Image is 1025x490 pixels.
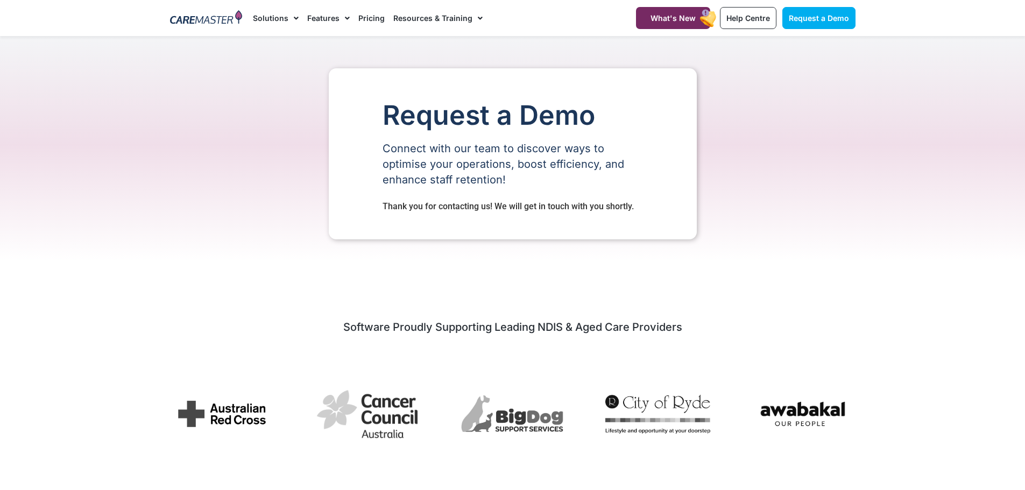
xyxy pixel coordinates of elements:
[169,392,274,439] div: 1 / 7
[636,7,710,29] a: What's New
[605,395,710,434] img: City of Ryde City Council uses CareMaster CRM to manage provider operations, specialising in dive...
[651,13,696,23] span: What's New
[460,394,565,435] img: BigDog Support Services uses CareMaster NDIS Software to manage their disability support business...
[170,375,856,457] div: Image Carousel
[789,13,849,23] span: Request a Demo
[605,395,710,437] div: 4 / 7
[460,394,565,438] div: 3 / 7
[170,10,243,26] img: CareMaster Logo
[383,101,643,130] h1: Request a Demo
[315,385,420,443] img: Cancer Council Australia manages its provider services with CareMaster Software, offering compreh...
[170,320,856,334] h2: Software Proudly Supporting Leading NDIS & Aged Care Providers
[726,13,770,23] span: Help Centre
[383,206,643,207] div: Thank you for contacting us! We will get in touch with you shortly.
[782,7,856,29] a: Request a Demo
[751,392,856,441] div: 5 / 7
[383,141,643,188] p: Connect with our team to discover ways to optimise your operations, boost efficiency, and enhance...
[315,385,420,447] div: 2 / 7
[751,392,856,437] img: Awabakal uses CareMaster NDIS Software to streamline management of culturally appropriate care su...
[720,7,776,29] a: Help Centre
[169,392,274,436] img: Australian Red Cross uses CareMaster CRM software to manage their service and community support f...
